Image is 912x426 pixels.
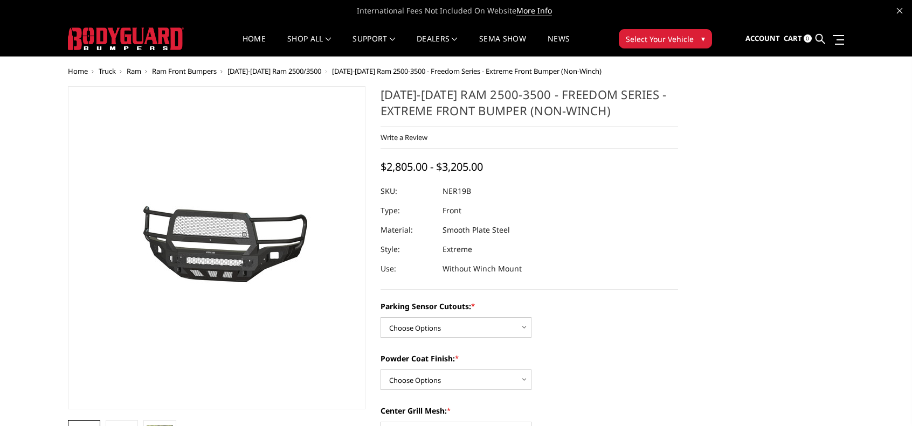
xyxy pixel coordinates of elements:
[516,5,552,16] a: More Info
[443,220,510,240] dd: Smooth Plate Steel
[127,66,141,76] a: Ram
[381,259,434,278] dt: Use:
[332,66,602,76] span: [DATE]-[DATE] Ram 2500-3500 - Freedom Series - Extreme Front Bumper (Non-Winch)
[804,34,812,43] span: 0
[68,86,365,409] a: 2019-2025 Ram 2500-3500 - Freedom Series - Extreme Front Bumper (Non-Winch)
[353,35,395,56] a: Support
[99,66,116,76] a: Truck
[701,33,705,44] span: ▾
[381,240,434,259] dt: Style:
[443,259,522,278] dd: Without Winch Mount
[152,66,217,76] a: Ram Front Bumpers
[227,66,321,76] a: [DATE]-[DATE] Ram 2500/3500
[68,66,88,76] a: Home
[745,33,780,43] span: Account
[243,35,266,56] a: Home
[619,29,712,48] button: Select Your Vehicle
[417,35,458,56] a: Dealers
[548,35,570,56] a: News
[443,201,461,220] dd: Front
[443,240,472,259] dd: Extreme
[381,159,483,174] span: $2,805.00 - $3,205.00
[287,35,331,56] a: shop all
[784,33,802,43] span: Cart
[381,181,434,201] dt: SKU:
[381,132,427,142] a: Write a Review
[381,405,678,416] label: Center Grill Mesh:
[381,220,434,240] dt: Material:
[626,33,694,45] span: Select Your Vehicle
[381,301,678,312] label: Parking Sensor Cutouts:
[68,27,184,50] img: BODYGUARD BUMPERS
[784,24,812,53] a: Cart 0
[745,24,780,53] a: Account
[479,35,526,56] a: SEMA Show
[381,86,678,127] h1: [DATE]-[DATE] Ram 2500-3500 - Freedom Series - Extreme Front Bumper (Non-Winch)
[381,353,678,364] label: Powder Coat Finish:
[443,181,471,201] dd: NER19B
[381,201,434,220] dt: Type:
